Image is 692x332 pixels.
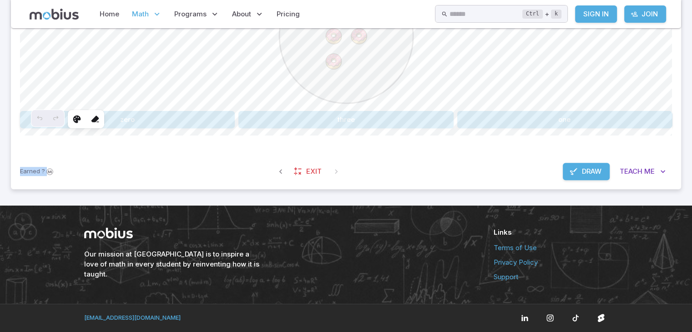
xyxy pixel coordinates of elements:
[494,227,608,237] h6: Links
[84,314,181,321] a: [EMAIL_ADDRESS][DOMAIN_NAME]
[551,10,561,19] kbd: k
[84,249,262,279] h6: Our mission at [GEOGRAPHIC_DATA] is to inspire a love of math in every student by reinventing how...
[273,163,289,180] span: Previous Question
[494,257,608,267] a: Privacy Policy
[624,5,666,23] a: Join
[132,9,149,19] span: Math
[328,163,344,180] span: On Latest Question
[522,10,543,19] kbd: Ctrl
[613,163,672,180] button: TeachMe
[97,4,122,25] a: Home
[31,110,48,126] button: Undo
[69,111,85,127] label: Tool Settings
[20,167,40,176] span: Earned
[494,272,608,282] a: Support
[582,166,601,176] span: Draw
[575,5,617,23] a: Sign In
[563,163,610,180] button: Draw
[274,4,303,25] a: Pricing
[174,9,207,19] span: Programs
[522,9,561,20] div: +
[42,167,45,176] span: ?
[48,110,64,126] button: Redo
[20,167,55,176] p: Sign In to earn Mobius dollars
[644,166,655,176] span: Me
[232,9,251,19] span: About
[289,163,328,180] a: Exit
[620,166,642,176] span: Teach
[306,166,322,176] span: Exit
[87,111,103,127] label: Erase All
[494,243,608,253] a: Terms of Use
